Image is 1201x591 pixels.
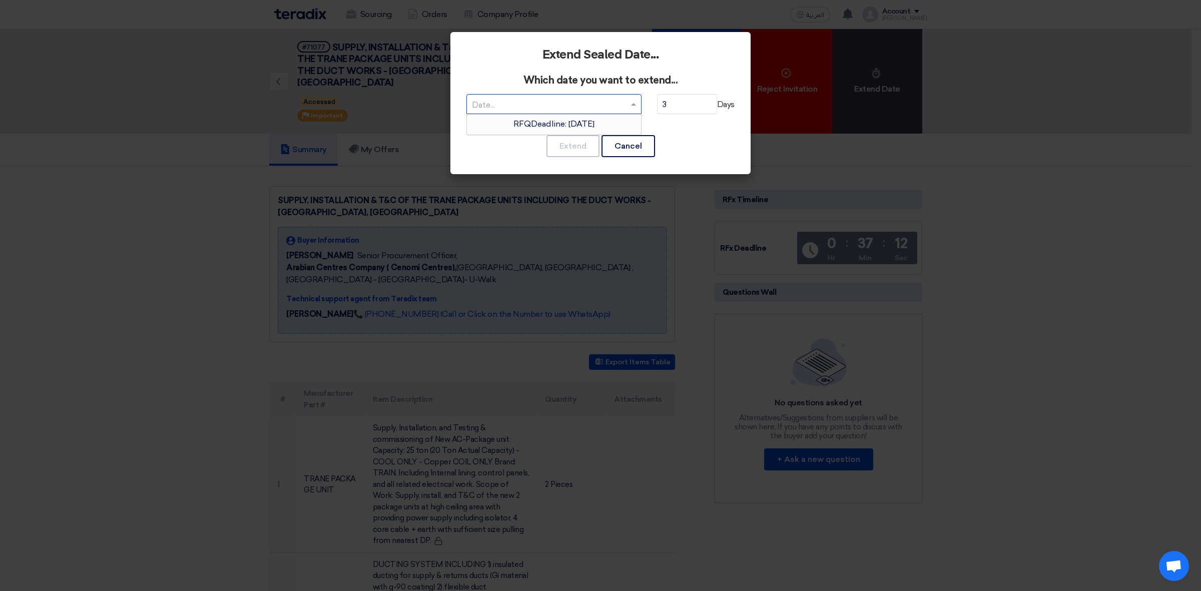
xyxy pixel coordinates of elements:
[466,74,735,86] h3: Which date you want to extend...
[513,119,594,129] span: RFQDeadline: [DATE]
[657,94,735,114] span: Days
[657,94,717,114] input: Number of days...
[1159,551,1189,581] a: Open chat
[602,135,655,157] button: Cancel
[546,135,599,157] button: Extend
[466,48,735,62] h2: Extend Sealed Date...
